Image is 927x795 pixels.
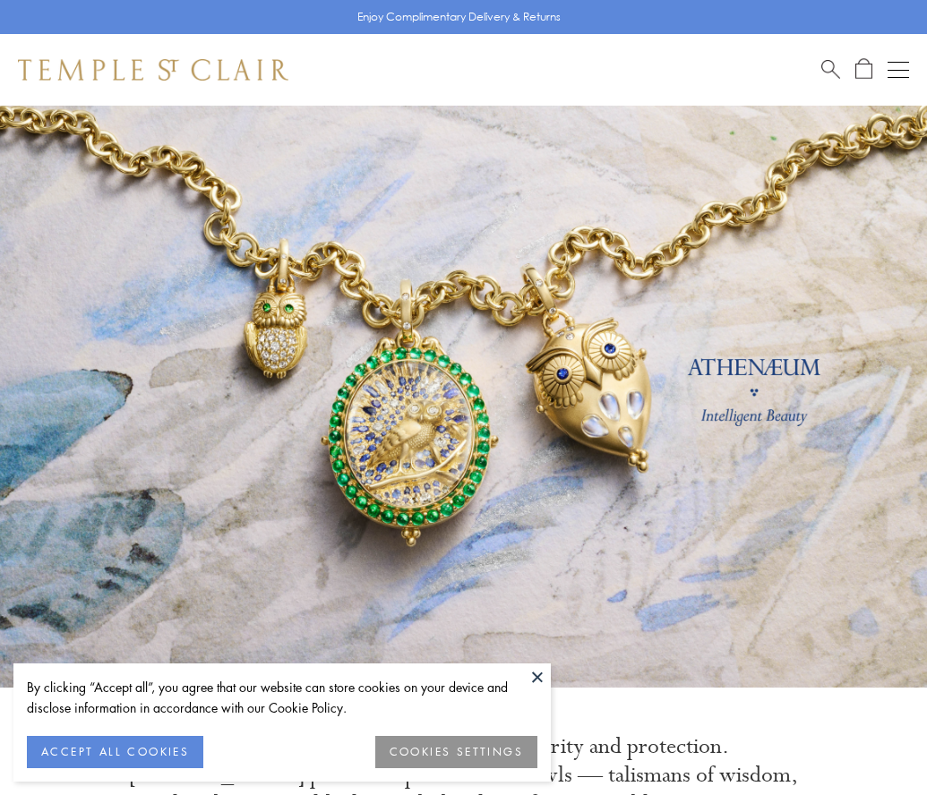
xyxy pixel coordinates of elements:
[821,58,840,81] a: Search
[18,59,288,81] img: Temple St. Clair
[888,59,909,81] button: Open navigation
[357,8,561,26] p: Enjoy Complimentary Delivery & Returns
[375,736,537,768] button: COOKIES SETTINGS
[27,677,537,718] div: By clicking “Accept all”, you agree that our website can store cookies on your device and disclos...
[855,58,872,81] a: Open Shopping Bag
[27,736,203,768] button: ACCEPT ALL COOKIES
